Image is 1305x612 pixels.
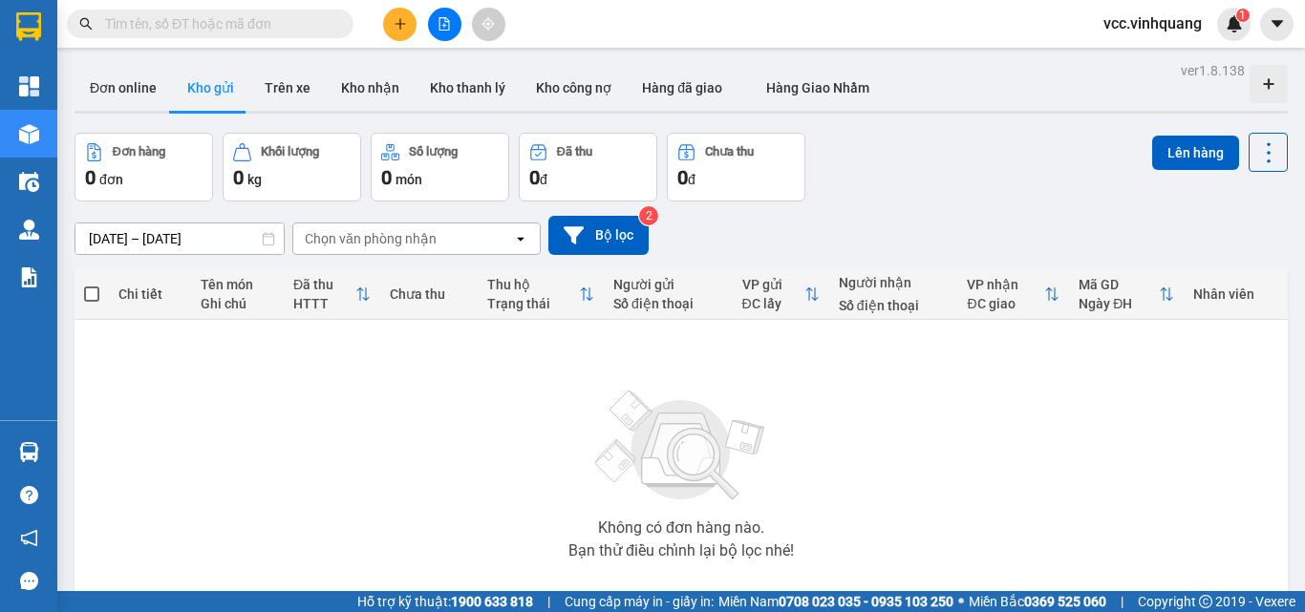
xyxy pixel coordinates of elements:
[390,286,467,302] div: Chưa thu
[627,65,738,111] button: Hàng đã giao
[19,442,39,462] img: warehouse-icon
[967,277,1044,292] div: VP nhận
[1121,591,1123,612] span: |
[478,269,604,320] th: Toggle SortBy
[1079,296,1159,311] div: Ngày ĐH
[305,229,437,248] div: Chọn văn phòng nhận
[394,17,407,31] span: plus
[409,145,458,158] div: Số lượng
[1199,595,1212,608] span: copyright
[371,133,509,201] button: Số lượng0món
[75,133,213,201] button: Đơn hàng0đơn
[293,277,355,292] div: Đã thu
[357,591,533,612] span: Hỗ trợ kỹ thuật:
[565,591,714,612] span: Cung cấp máy in - giấy in:
[521,65,627,111] button: Kho công nợ
[718,591,953,612] span: Miền Nam
[529,166,540,189] span: 0
[438,17,451,31] span: file-add
[118,286,182,302] div: Chi tiết
[779,594,953,609] strong: 0708 023 035 - 0935 103 250
[383,8,417,41] button: plus
[261,145,319,158] div: Khối lượng
[201,277,274,292] div: Tên món
[967,296,1044,311] div: ĐC giao
[677,166,688,189] span: 0
[1269,15,1286,32] span: caret-down
[20,486,38,504] span: question-circle
[969,591,1106,612] span: Miền Bắc
[540,172,547,187] span: đ
[958,598,964,605] span: ⚪️
[742,277,804,292] div: VP gửi
[1236,9,1250,22] sup: 1
[19,124,39,144] img: warehouse-icon
[75,223,284,254] input: Select a date range.
[705,145,754,158] div: Chưa thu
[75,65,172,111] button: Đơn online
[1152,136,1239,170] button: Lên hàng
[79,17,93,31] span: search
[598,520,764,536] div: Không có đơn hàng nào.
[326,65,415,111] button: Kho nhận
[1226,15,1243,32] img: icon-new-feature
[957,269,1069,320] th: Toggle SortBy
[839,298,949,313] div: Số điện thoại
[19,76,39,96] img: dashboard-icon
[172,65,249,111] button: Kho gửi
[557,145,592,158] div: Đã thu
[105,13,331,34] input: Tìm tên, số ĐT hoặc mã đơn
[742,296,804,311] div: ĐC lấy
[19,172,39,192] img: warehouse-icon
[487,296,579,311] div: Trạng thái
[547,591,550,612] span: |
[1088,11,1217,35] span: vcc.vinhquang
[284,269,380,320] th: Toggle SortBy
[639,206,658,225] sup: 2
[519,133,657,201] button: Đã thu0đ
[1079,277,1159,292] div: Mã GD
[19,267,39,287] img: solution-icon
[839,275,949,290] div: Người nhận
[613,277,723,292] div: Người gửi
[16,12,41,41] img: logo-vxr
[20,529,38,547] span: notification
[20,572,38,590] span: message
[381,166,392,189] span: 0
[1024,594,1106,609] strong: 0369 525 060
[613,296,723,311] div: Số điện thoại
[293,296,355,311] div: HTTT
[85,166,96,189] span: 0
[481,17,495,31] span: aim
[667,133,805,201] button: Chưa thu0đ
[766,80,869,95] span: Hàng Giao Nhầm
[548,216,649,255] button: Bộ lọc
[113,145,165,158] div: Đơn hàng
[1260,8,1294,41] button: caret-down
[568,543,794,559] div: Bạn thử điều chỉnh lại bộ lọc nhé!
[1193,286,1278,302] div: Nhân viên
[428,8,461,41] button: file-add
[451,594,533,609] strong: 1900 633 818
[472,8,505,41] button: aim
[99,172,123,187] span: đơn
[19,220,39,240] img: warehouse-icon
[1069,269,1184,320] th: Toggle SortBy
[1250,65,1288,103] div: Tạo kho hàng mới
[513,231,528,246] svg: open
[1239,9,1246,22] span: 1
[733,269,829,320] th: Toggle SortBy
[1181,60,1245,81] div: ver 1.8.138
[233,166,244,189] span: 0
[223,133,361,201] button: Khối lượng0kg
[396,172,422,187] span: món
[249,65,326,111] button: Trên xe
[487,277,579,292] div: Thu hộ
[247,172,262,187] span: kg
[586,379,777,513] img: svg+xml;base64,PHN2ZyBjbGFzcz0ibGlzdC1wbHVnX19zdmciIHhtbG5zPSJodHRwOi8vd3d3LnczLm9yZy8yMDAwL3N2Zy...
[201,296,274,311] div: Ghi chú
[688,172,695,187] span: đ
[415,65,521,111] button: Kho thanh lý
